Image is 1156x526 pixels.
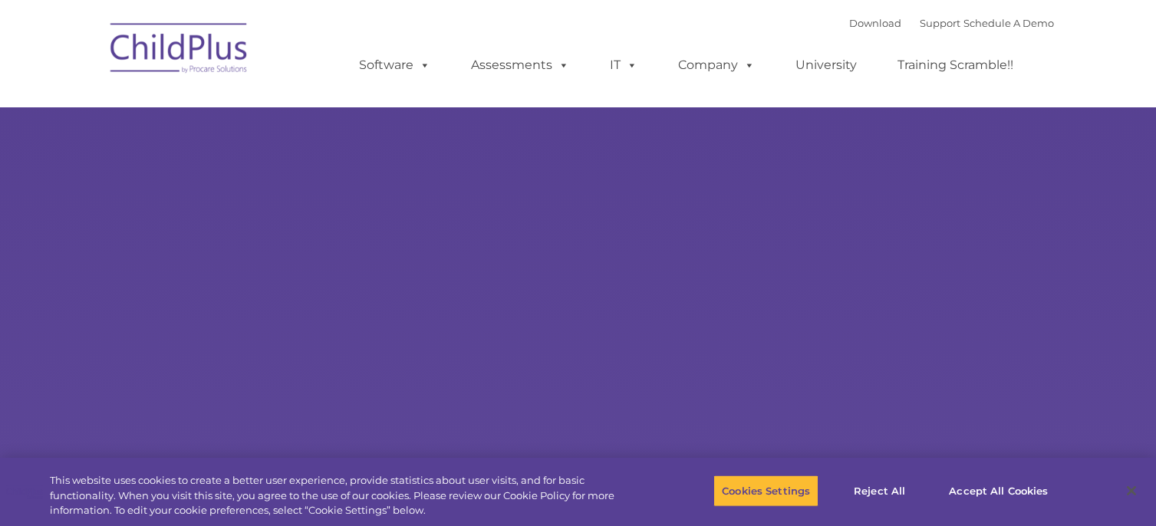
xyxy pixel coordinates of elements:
[456,50,585,81] a: Assessments
[940,475,1056,507] button: Accept All Cookies
[832,475,927,507] button: Reject All
[920,17,960,29] a: Support
[963,17,1054,29] a: Schedule A Demo
[594,50,653,81] a: IT
[663,50,770,81] a: Company
[713,475,818,507] button: Cookies Settings
[882,50,1029,81] a: Training Scramble!!
[344,50,446,81] a: Software
[103,12,256,89] img: ChildPlus by Procare Solutions
[849,17,901,29] a: Download
[1115,474,1148,508] button: Close
[780,50,872,81] a: University
[50,473,636,518] div: This website uses cookies to create a better user experience, provide statistics about user visit...
[849,17,1054,29] font: |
